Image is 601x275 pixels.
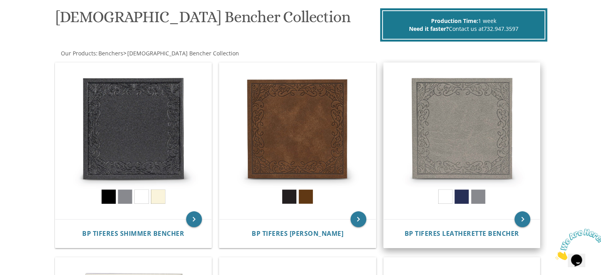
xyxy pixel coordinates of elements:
[552,226,601,263] iframe: chat widget
[54,49,301,57] div: :
[405,229,519,238] span: BP Tiferes Leatherette Bencher
[82,229,184,238] span: BP Tiferes Shimmer Bencher
[186,211,202,227] a: keyboard_arrow_right
[60,49,96,57] a: Our Products
[384,63,540,220] img: BP Tiferes Leatherette Bencher
[98,49,123,57] a: Benchers
[350,211,366,227] a: keyboard_arrow_right
[252,229,343,238] span: BP Tiferes [PERSON_NAME]
[123,49,239,57] span: >
[382,10,545,40] div: 1 week Contact us at
[405,230,519,237] a: BP Tiferes Leatherette Bencher
[56,8,378,32] h1: [DEMOGRAPHIC_DATA] Bencher Collection
[252,230,343,237] a: BP Tiferes [PERSON_NAME]
[126,49,239,57] a: [DEMOGRAPHIC_DATA] Bencher Collection
[55,63,212,220] img: BP Tiferes Shimmer Bencher
[514,211,530,227] a: keyboard_arrow_right
[219,63,376,220] img: BP Tiferes Suede Bencher
[82,230,184,237] a: BP Tiferes Shimmer Bencher
[409,25,449,32] span: Need it faster?
[431,17,478,25] span: Production Time:
[3,3,52,34] img: Chat attention grabber
[484,25,518,32] a: 732.947.3597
